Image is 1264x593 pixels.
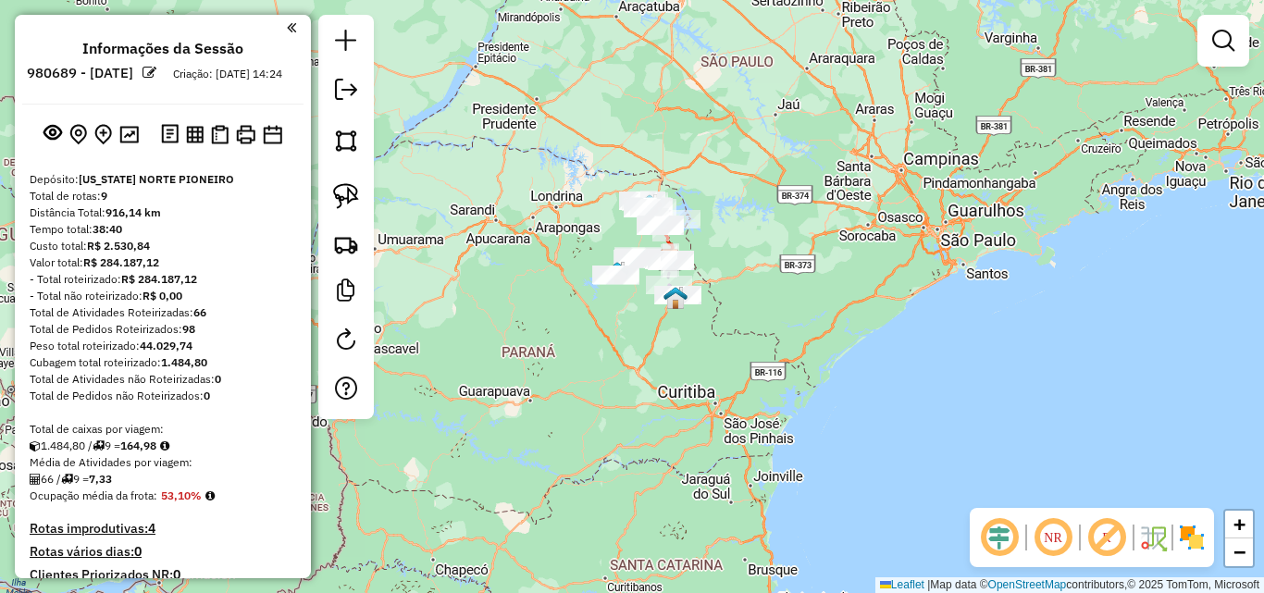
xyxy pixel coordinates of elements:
[1225,511,1253,538] a: Zoom in
[148,520,155,537] strong: 4
[161,488,202,502] strong: 53,10%
[79,172,234,186] strong: [US_STATE] NORTE PIONEIRO
[140,339,192,352] strong: 44.029,74
[605,261,629,285] img: PA - Curiúva
[207,121,232,148] button: Visualizar Romaneio
[328,71,365,113] a: Exportar sessão
[30,521,296,537] h4: Rotas improdutivas:
[30,238,296,254] div: Custo total:
[157,120,182,149] button: Logs desbloquear sessão
[91,120,116,149] button: Adicionar Atividades
[30,567,296,583] h4: Clientes Priorizados NR:
[988,578,1067,591] a: OpenStreetMap
[333,128,359,154] img: Selecionar atividades - polígono
[1031,515,1075,560] span: Ocultar NR
[160,440,169,451] i: Meta Caixas/viagem: 1,00 Diferença: 163,98
[1084,515,1129,560] span: Exibir rótulo
[927,578,930,591] span: |
[875,577,1264,593] div: Map data © contributors,© 2025 TomTom, Microsoft
[326,224,366,265] a: Criar rota
[134,543,142,560] strong: 0
[30,188,296,204] div: Total de rotas:
[101,189,107,203] strong: 9
[658,248,682,272] img: VIRGINIA NORTE PIONEIRO
[205,490,215,501] em: Média calculada utilizando a maior ocupação (%Peso ou %Cubagem) de cada rota da sessão. Rotas cro...
[182,322,195,336] strong: 98
[30,321,296,338] div: Total de Pedidos Roteirizados:
[173,566,180,583] strong: 0
[333,231,359,257] img: Criar rota
[663,286,688,310] img: PA - Jaguariaíva
[215,372,221,386] strong: 0
[89,472,112,486] strong: 7,33
[30,544,296,560] h4: Rotas vários dias:
[287,17,296,38] a: Clique aqui para minimizar o painel
[66,120,91,149] button: Centralizar mapa no depósito ou ponto de apoio
[30,440,41,451] i: Cubagem total roteirizado
[30,271,296,288] div: - Total roteirizado:
[328,272,365,314] a: Criar modelo
[328,321,365,363] a: Reroteirizar Sessão
[1177,523,1207,552] img: Exibir/Ocultar setores
[30,288,296,304] div: - Total não roteirizado:
[30,338,296,354] div: Peso total roteirizado:
[1225,538,1253,566] a: Zoom out
[93,440,105,451] i: Total de rotas
[61,474,73,485] i: Total de rotas
[27,65,133,81] h6: 980689 - [DATE]
[143,289,182,303] strong: R$ 0,00
[161,355,207,369] strong: 1.484,80
[166,66,290,82] div: Criação: [DATE] 14:24
[82,40,243,57] h4: Informações da Sessão
[30,354,296,371] div: Cubagem total roteirizado:
[259,121,286,148] button: Disponibilidade de veículos
[30,204,296,221] div: Distância Total:
[105,205,161,219] strong: 916,14 km
[30,421,296,438] div: Total de caixas por viagem:
[30,221,296,238] div: Tempo total:
[1205,22,1242,59] a: Exibir filtros
[1233,513,1245,536] span: +
[120,439,156,452] strong: 164,98
[121,272,197,286] strong: R$ 284.187,12
[30,488,157,502] span: Ocupação média da frota:
[30,474,41,485] i: Total de Atividades
[30,171,296,188] div: Depósito:
[193,305,206,319] strong: 66
[638,193,662,217] img: PA - Santo Antônio da Platina
[93,222,122,236] strong: 38:40
[328,22,365,64] a: Nova sessão e pesquisa
[977,515,1022,560] span: Ocultar deslocamento
[333,183,359,209] img: Selecionar atividades - laço
[182,121,207,146] button: Visualizar relatório de Roteirização
[116,121,143,146] button: Otimizar todas as rotas
[87,239,150,253] strong: R$ 2.530,84
[30,254,296,271] div: Valor total:
[143,66,156,80] em: Alterar nome da sessão
[30,454,296,471] div: Média de Atividades por viagem:
[204,389,210,402] strong: 0
[1138,523,1168,552] img: Fluxo de ruas
[83,255,159,269] strong: R$ 284.187,12
[880,578,924,591] a: Leaflet
[30,371,296,388] div: Total de Atividades não Roteirizadas:
[1233,540,1245,563] span: −
[232,121,259,148] button: Imprimir Rotas
[30,304,296,321] div: Total de Atividades Roteirizadas:
[30,471,296,488] div: 66 / 9 =
[40,119,66,149] button: Exibir sessão original
[30,438,296,454] div: 1.484,80 / 9 =
[30,388,296,404] div: Total de Pedidos não Roteirizados:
